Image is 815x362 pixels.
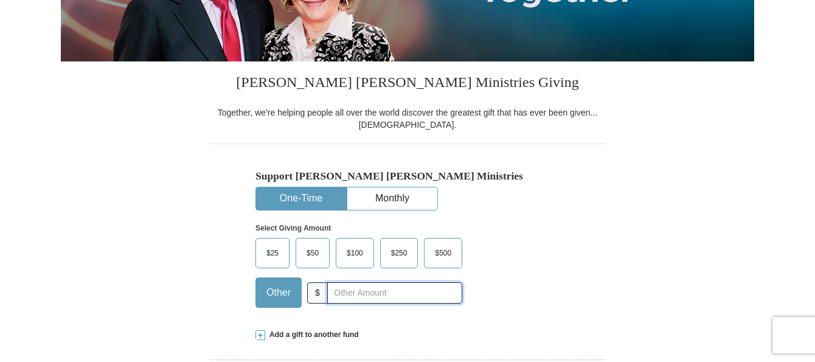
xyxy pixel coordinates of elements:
button: Monthly [347,187,437,210]
span: $25 [260,244,285,262]
span: $50 [300,244,325,262]
span: Add a gift to another fund [265,330,359,340]
span: $500 [429,244,457,262]
strong: Select Giving Amount [255,224,331,232]
h3: [PERSON_NAME] [PERSON_NAME] Ministries Giving [210,61,605,106]
span: Other [260,284,297,302]
div: Together, we're helping people all over the world discover the greatest gift that has ever been g... [210,106,605,131]
span: $100 [341,244,369,262]
span: $ [307,282,328,304]
h5: Support [PERSON_NAME] [PERSON_NAME] Ministries [255,170,560,183]
input: Other Amount [327,282,462,304]
span: $250 [385,244,414,262]
button: One-Time [256,187,346,210]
